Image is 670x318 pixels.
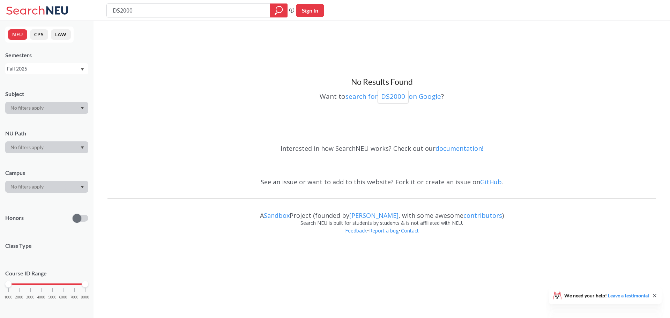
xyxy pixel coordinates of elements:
a: Feedback [345,227,367,234]
h3: No Results Found [107,77,656,87]
svg: magnifying glass [275,6,283,15]
a: search forDS2000on Google [345,92,441,101]
a: documentation! [435,144,483,153]
svg: Dropdown arrow [81,186,84,188]
svg: Dropdown arrow [81,68,84,71]
div: • • [107,227,656,245]
div: Interested in how SearchNEU works? Check out our [107,138,656,158]
a: [PERSON_NAME] [349,211,399,220]
span: Class Type [5,242,88,250]
span: 5000 [48,295,57,299]
button: Sign In [296,4,324,17]
div: Fall 2025Dropdown arrow [5,63,88,74]
div: Dropdown arrow [5,102,88,114]
button: CPS [30,29,48,40]
a: Report a bug [369,227,399,234]
span: 3000 [26,295,35,299]
div: Subject [5,90,88,98]
input: Class, professor, course number, "phrase" [112,5,265,16]
a: Sandbox [264,211,290,220]
p: Honors [5,214,24,222]
a: Leave a testimonial [608,293,649,298]
p: Course ID Range [5,269,88,278]
div: A Project (founded by , with some awesome ) [107,205,656,219]
span: 7000 [70,295,79,299]
a: contributors [463,211,502,220]
div: Search NEU is built for students by students & is not affiliated with NEU. [107,219,656,227]
div: Semesters [5,51,88,59]
span: 6000 [59,295,67,299]
span: 4000 [37,295,45,299]
span: 2000 [15,295,23,299]
div: Campus [5,169,88,177]
svg: Dropdown arrow [81,107,84,110]
button: NEU [8,29,27,40]
div: magnifying glass [270,3,288,17]
svg: Dropdown arrow [81,146,84,149]
div: Want to ? [107,87,656,103]
span: 1000 [4,295,13,299]
a: Contact [401,227,419,234]
div: Dropdown arrow [5,181,88,193]
div: See an issue or want to add to this website? Fork it or create an issue on . [107,172,656,192]
button: LAW [51,29,71,40]
span: 8000 [81,295,89,299]
a: GitHub [480,178,502,186]
p: DS2000 [381,92,405,101]
span: We need your help! [564,293,649,298]
div: Fall 2025 [7,65,80,73]
div: NU Path [5,130,88,137]
div: Dropdown arrow [5,141,88,153]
